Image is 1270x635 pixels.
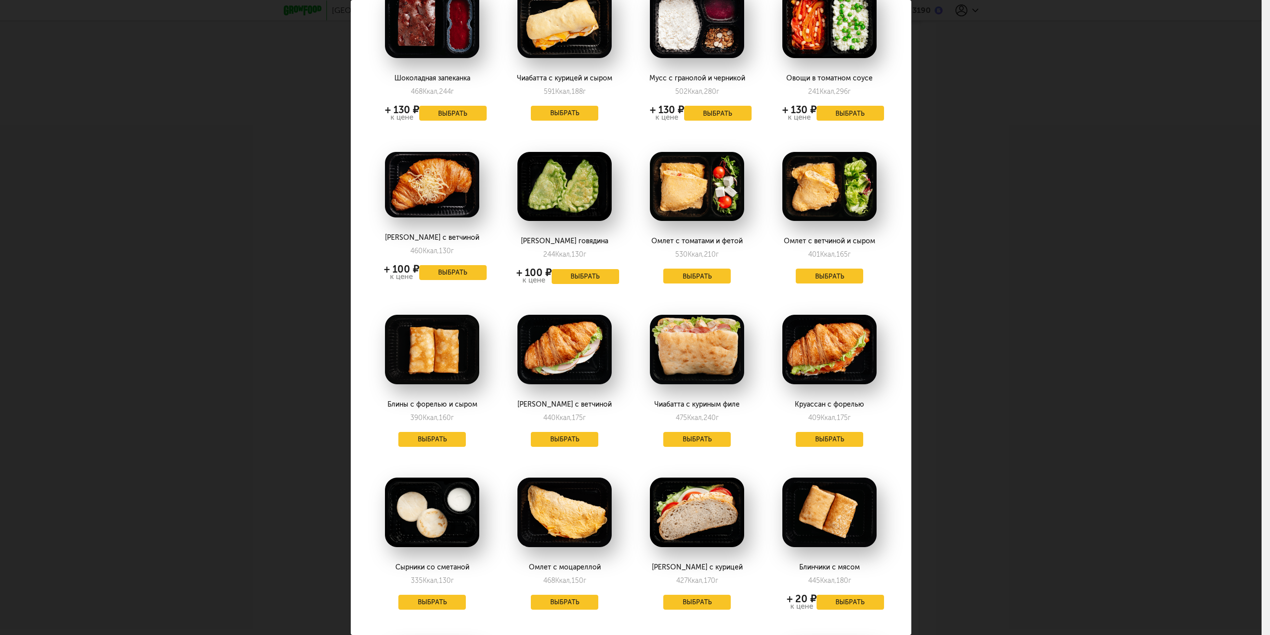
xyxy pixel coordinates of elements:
[555,576,571,585] span: Ккал,
[410,247,454,255] div: 460 130
[384,265,419,273] div: + 100 ₽
[848,576,851,585] span: г
[775,401,884,409] div: Круассан с форелью
[688,250,704,259] span: Ккал,
[650,152,744,221] img: big_fFqb95ucnSQWj5F6.png
[544,87,586,96] div: 591 188
[716,87,719,96] span: г
[782,106,817,114] div: + 130 ₽
[423,576,439,585] span: Ккал,
[517,152,612,221] img: big_i3vRGv5TYrBXznEe.png
[676,576,718,585] div: 427 170
[583,414,586,422] span: г
[688,576,704,585] span: Ккал,
[510,401,619,409] div: [PERSON_NAME] с ветчиной
[848,414,851,422] span: г
[555,250,571,259] span: Ккал,
[385,106,419,114] div: + 130 ₽
[517,315,612,384] img: big_WoWJ9MgczfFuAltk.png
[687,414,703,422] span: Ккал,
[385,315,479,384] img: big_3Mnejz8ECeUGUWJS.png
[808,576,851,585] div: 445 180
[411,576,454,585] div: 335 130
[808,414,851,422] div: 409 175
[543,250,586,259] div: 244 130
[398,432,466,447] button: Выбрать
[782,315,877,384] img: big_7VSEFsRWfslHYEWp.png
[848,250,851,259] span: г
[451,576,454,585] span: г
[510,237,619,245] div: [PERSON_NAME] говядина
[419,106,487,121] button: Выбрать
[787,595,817,603] div: + 20 ₽
[676,414,719,422] div: 475 240
[555,87,571,96] span: Ккал,
[796,269,863,283] button: Выбрать
[684,106,752,121] button: Выбрать
[423,247,439,255] span: Ккал,
[378,401,486,409] div: Блины с форелью и сыром
[848,87,851,96] span: г
[510,74,619,82] div: Чиабатта с курицей и сыром
[385,152,479,217] img: big_14ELlZKmpzvjkNI9.png
[378,234,486,242] div: [PERSON_NAME] с ветчиной
[423,414,439,422] span: Ккал,
[650,315,744,384] img: big_K25WGlsAEynfCSuV.png
[642,237,751,245] div: Омлет с томатами и фетой
[583,250,586,259] span: г
[385,114,419,121] div: к цене
[423,87,439,96] span: Ккал,
[411,87,454,96] div: 468 244
[820,87,836,96] span: Ккал,
[663,269,731,283] button: Выбрать
[385,478,479,547] img: big_PoAA7EQpB4vhhOaN.png
[451,414,454,422] span: г
[820,250,836,259] span: Ккал,
[378,564,486,571] div: Сырники со сметаной
[642,564,751,571] div: [PERSON_NAME] с курицей
[796,432,863,447] button: Выбрать
[716,414,719,422] span: г
[688,87,704,96] span: Ккал,
[775,237,884,245] div: Омлет с ветчиной и сыром
[808,250,851,259] div: 401 165
[583,87,586,96] span: г
[820,576,836,585] span: Ккал,
[419,265,487,280] button: Выбрать
[775,564,884,571] div: Блинчики с мясом
[552,269,619,284] button: Выбрать
[510,564,619,571] div: Омлет с моцареллой
[384,273,419,281] div: к цене
[642,401,751,409] div: Чиабатта с куриным филе
[583,576,586,585] span: г
[642,74,751,82] div: Мусс с гранолой и черникой
[675,87,719,96] div: 502 280
[817,106,884,121] button: Выбрать
[451,87,454,96] span: г
[808,87,851,96] div: 241 296
[531,595,598,610] button: Выбрать
[516,269,552,277] div: + 100 ₽
[650,478,744,547] img: big_4ElMtXLQ7AAiknNt.png
[782,152,877,221] img: big_tjK7y1X4dDpU5p2h.png
[663,595,731,610] button: Выбрать
[531,106,598,121] button: Выбрать
[543,414,586,422] div: 440 175
[516,277,552,284] div: к цене
[531,432,598,447] button: Выбрать
[817,595,884,610] button: Выбрать
[451,247,454,255] span: г
[715,576,718,585] span: г
[716,250,719,259] span: г
[398,595,466,610] button: Выбрать
[410,414,454,422] div: 390 160
[787,603,817,610] div: к цене
[517,478,612,547] img: big_YlZAoIP0WmeQoQ1x.png
[543,576,586,585] div: 468 150
[650,114,684,121] div: к цене
[775,74,884,82] div: Овощи в томатном соусе
[675,250,719,259] div: 530 210
[782,478,877,547] img: big_wkQNWUN6hHWXC041.png
[650,106,684,114] div: + 130 ₽
[556,414,572,422] span: Ккал,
